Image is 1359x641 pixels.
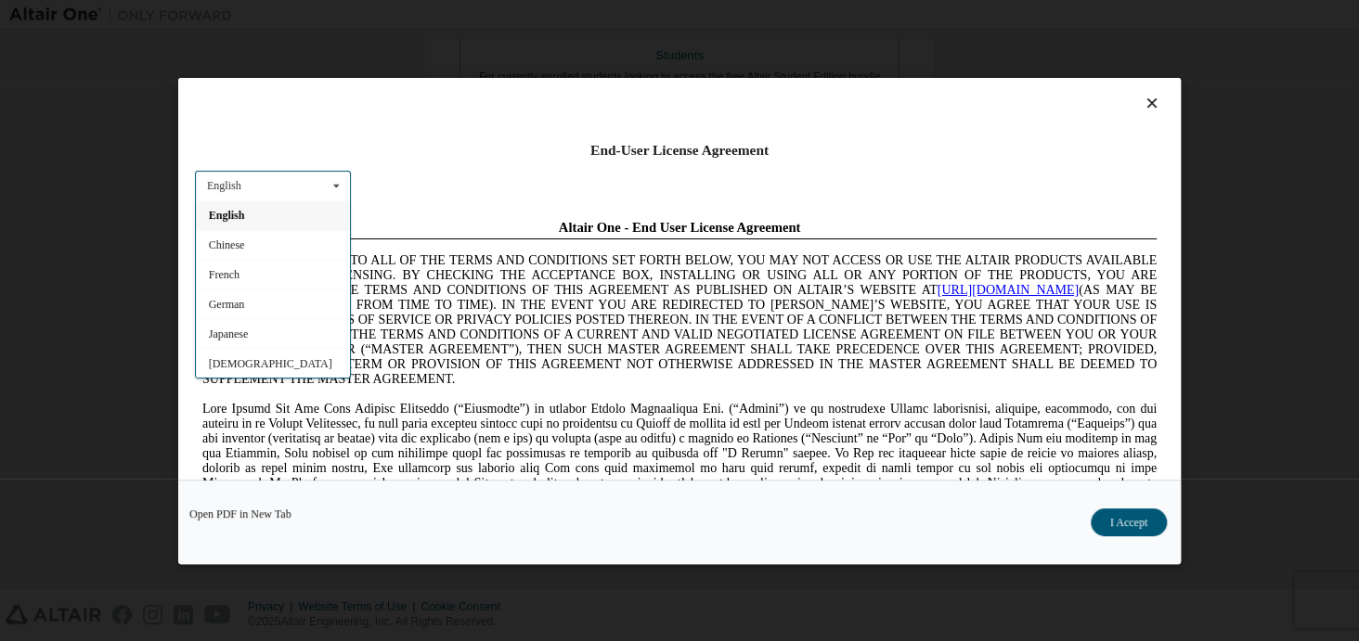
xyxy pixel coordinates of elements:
[189,507,291,519] a: Open PDF in New Tab
[364,7,606,22] span: Altair One - End User License Agreement
[7,41,962,173] span: IF YOU DO NOT AGREE TO ALL OF THE TERMS AND CONDITIONS SET FORTH BELOW, YOU MAY NOT ACCESS OR USE...
[743,71,884,84] a: [URL][DOMAIN_NAME]
[195,141,1164,160] div: End-User License Agreement
[209,209,245,222] span: English
[209,297,245,310] span: German
[7,189,962,322] span: Lore Ipsumd Sit Ame Cons Adipisc Elitseddo (“Eiusmodte”) in utlabor Etdolo Magnaaliqua Eni. (“Adm...
[209,238,245,251] span: Chinese
[209,267,239,280] span: French
[209,356,332,369] span: [DEMOGRAPHIC_DATA]
[207,180,241,191] div: English
[1091,507,1167,535] button: I Accept
[209,327,249,340] span: Japanese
